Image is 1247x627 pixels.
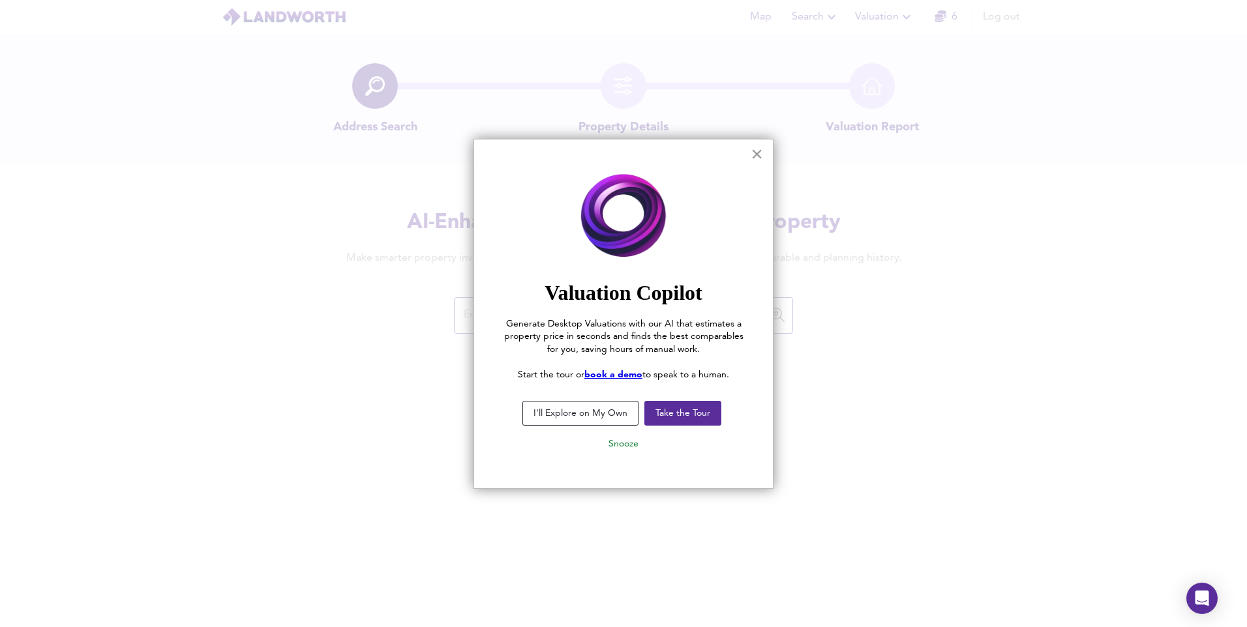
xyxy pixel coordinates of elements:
button: Take the Tour [644,401,721,426]
span: to speak to a human. [642,370,729,379]
button: I'll Explore on My Own [522,401,639,426]
p: Generate Desktop Valuations with our AI that estimates a property price in seconds and finds the ... [500,318,747,357]
h2: Valuation Copilot [500,280,747,305]
a: book a demo [584,370,642,379]
div: Open Intercom Messenger [1186,583,1218,614]
span: Start the tour or [518,370,584,379]
button: Snooze [598,432,649,456]
button: Close [751,143,763,164]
